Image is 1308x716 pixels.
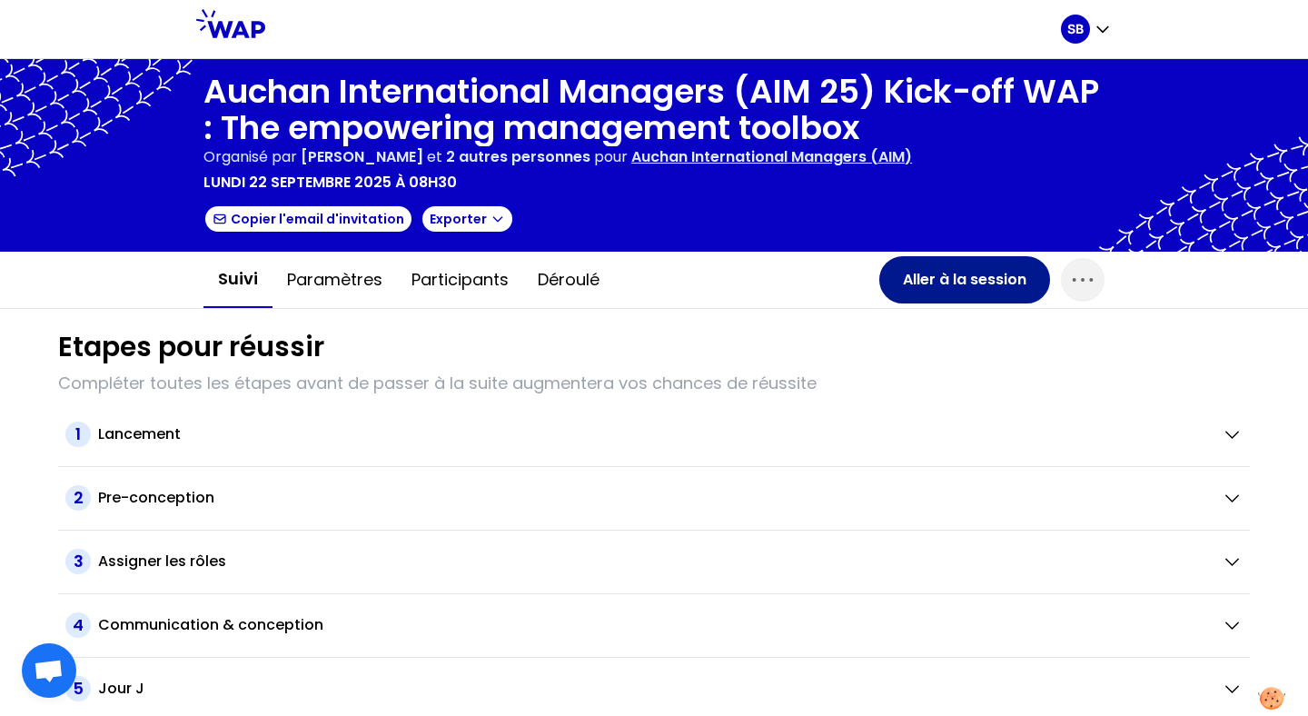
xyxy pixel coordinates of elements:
button: Déroulé [523,253,614,307]
h1: Etapes pour réussir [58,331,324,363]
button: Exporter [421,204,514,234]
h2: Communication & conception [98,614,323,636]
p: lundi 22 septembre 2025 à 08h30 [203,172,457,194]
h2: Lancement [98,423,181,445]
span: 3 [65,549,91,574]
span: [PERSON_NAME] [301,146,423,167]
button: Paramètres [272,253,397,307]
button: Suivi [203,252,272,308]
button: Participants [397,253,523,307]
p: SB [1067,20,1084,38]
button: 5Jour J [65,676,1243,701]
span: 5 [65,676,91,701]
p: et [301,146,590,168]
button: 2Pre-conception [65,485,1243,511]
p: Auchan International Managers (AIM) [631,146,912,168]
span: 4 [65,612,91,638]
h2: Pre-conception [98,487,214,509]
span: 1 [65,422,91,447]
button: Copier l'email d'invitation [203,204,413,234]
h2: Jour J [98,678,144,700]
span: 2 [65,485,91,511]
h1: Auchan International Managers (AIM 25) Kick-off WAP : The empowering management toolbox [203,74,1105,146]
h2: Assigner les rôles [98,551,226,572]
p: Compléter toutes les étapes avant de passer à la suite augmentera vos chances de réussite [58,371,1250,396]
button: 4Communication & conception [65,612,1243,638]
button: SB [1061,15,1112,44]
button: 1Lancement [65,422,1243,447]
p: Organisé par [203,146,297,168]
p: pour [594,146,628,168]
button: Aller à la session [879,256,1050,303]
button: 3Assigner les rôles [65,549,1243,574]
span: 2 autres personnes [446,146,590,167]
a: Open chat [22,643,76,698]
